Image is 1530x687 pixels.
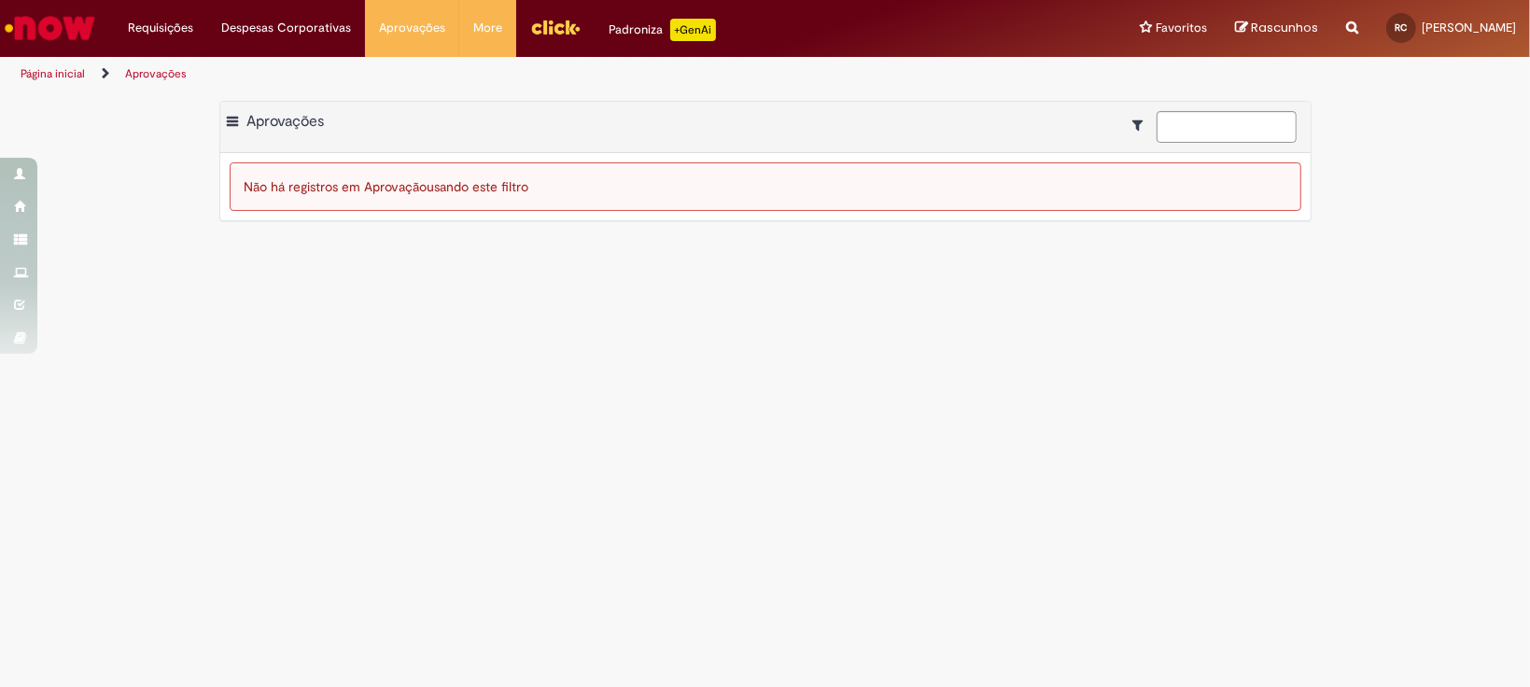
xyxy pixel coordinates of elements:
span: Requisições [128,19,193,37]
span: RC [1396,21,1408,34]
i: Mostrar filtros para: Suas Solicitações [1133,119,1153,132]
img: ServiceNow [2,9,98,47]
span: Aprovações [379,19,445,37]
p: +GenAi [670,19,716,41]
span: Favoritos [1156,19,1207,37]
div: Padroniza [609,19,716,41]
ul: Trilhas de página [14,57,1006,91]
span: usando este filtro [428,178,529,195]
span: More [473,19,502,37]
a: Rascunhos [1235,20,1318,37]
span: Aprovações [247,112,325,131]
div: Não há registros em Aprovação [230,162,1301,211]
span: Rascunhos [1251,19,1318,36]
span: [PERSON_NAME] [1422,20,1516,35]
span: Despesas Corporativas [221,19,351,37]
img: click_logo_yellow_360x200.png [530,13,581,41]
a: Página inicial [21,66,85,81]
a: Aprovações [125,66,187,81]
